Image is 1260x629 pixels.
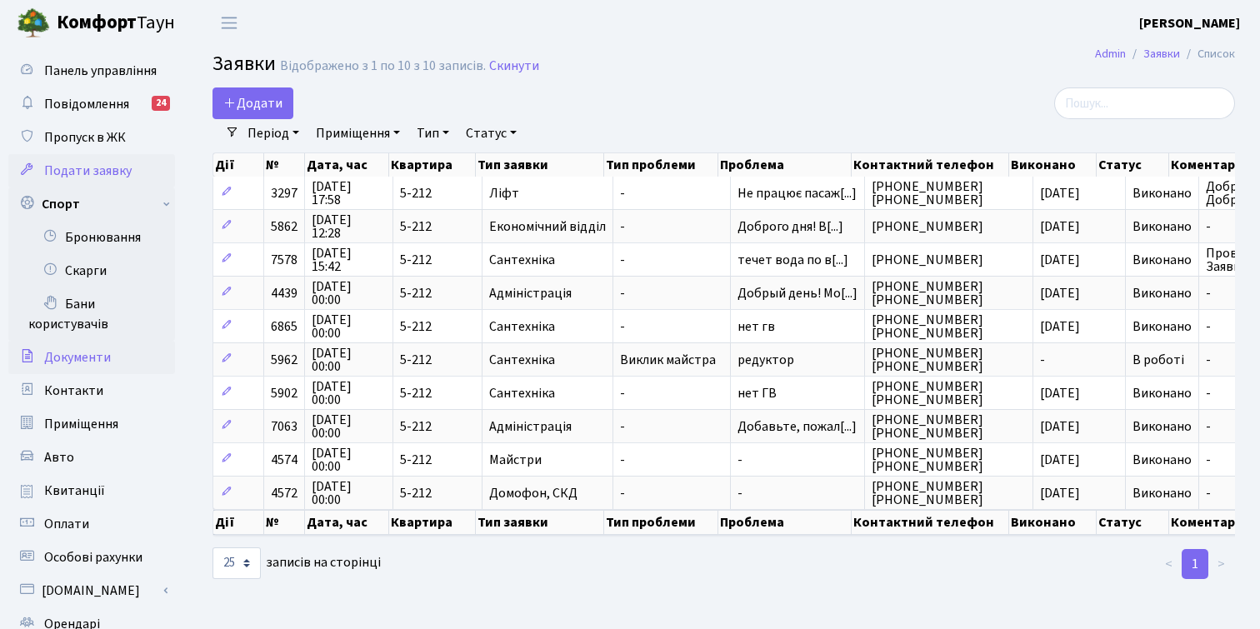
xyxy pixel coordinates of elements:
[620,453,723,467] span: -
[1040,184,1080,202] span: [DATE]
[718,510,852,535] th: Проблема
[312,313,386,340] span: [DATE] 00:00
[400,320,475,333] span: 5-212
[44,482,105,500] span: Квитанції
[737,487,857,500] span: -
[1040,217,1080,236] span: [DATE]
[400,387,475,400] span: 5-212
[620,387,723,400] span: -
[1040,351,1045,369] span: -
[852,153,1009,177] th: Контактний телефон
[1182,549,1208,579] a: 1
[737,417,857,436] span: Добавьте, пожал[...]
[312,280,386,307] span: [DATE] 00:00
[737,387,857,400] span: нет ГВ
[241,119,306,147] a: Період
[1040,251,1080,269] span: [DATE]
[1139,13,1240,33] a: [PERSON_NAME]
[489,420,606,433] span: Адміністрація
[213,153,264,177] th: Дії
[1132,251,1192,269] span: Виконано
[212,547,261,579] select: записів на сторінці
[44,348,111,367] span: Документи
[872,413,1026,440] span: [PHONE_NUMBER] [PHONE_NUMBER]
[410,119,456,147] a: Тип
[400,253,475,267] span: 5-212
[872,180,1026,207] span: [PHONE_NUMBER] [PHONE_NUMBER]
[305,510,389,535] th: Дата, час
[44,95,129,113] span: Повідомлення
[44,548,142,567] span: Особові рахунки
[312,247,386,273] span: [DATE] 15:42
[264,510,305,535] th: №
[271,451,297,469] span: 4574
[8,87,175,121] a: Повідомлення24
[213,510,264,535] th: Дії
[489,487,606,500] span: Домофон, СКД
[8,374,175,407] a: Контакти
[1132,417,1192,436] span: Виконано
[8,441,175,474] a: Авто
[44,382,103,400] span: Контакти
[8,541,175,574] a: Особові рахунки
[271,251,297,269] span: 7578
[1143,45,1180,62] a: Заявки
[400,220,475,233] span: 5-212
[8,121,175,154] a: Пропуск в ЖК
[1040,384,1080,402] span: [DATE]
[872,280,1026,307] span: [PHONE_NUMBER] [PHONE_NUMBER]
[312,447,386,473] span: [DATE] 00:00
[212,49,276,78] span: Заявки
[604,153,718,177] th: Тип проблеми
[8,474,175,507] a: Квитанції
[44,128,126,147] span: Пропуск в ЖК
[737,453,857,467] span: -
[489,187,606,200] span: Ліфт
[1009,153,1097,177] th: Виконано
[718,153,852,177] th: Проблема
[312,180,386,207] span: [DATE] 17:58
[489,58,539,74] a: Скинути
[1132,451,1192,469] span: Виконано
[400,487,475,500] span: 5-212
[1139,14,1240,32] b: [PERSON_NAME]
[400,453,475,467] span: 5-212
[44,515,89,533] span: Оплати
[872,447,1026,473] span: [PHONE_NUMBER] [PHONE_NUMBER]
[1180,45,1235,63] li: Список
[489,453,606,467] span: Майстри
[620,487,723,500] span: -
[271,184,297,202] span: 3297
[737,284,857,302] span: Добрый день! Мо[...]
[1040,317,1080,336] span: [DATE]
[489,320,606,333] span: Сантехніка
[737,251,848,269] span: течет вода по в[...]
[312,480,386,507] span: [DATE] 00:00
[8,54,175,87] a: Панель управління
[309,119,407,147] a: Приміщення
[271,417,297,436] span: 7063
[271,484,297,502] span: 4572
[271,217,297,236] span: 5862
[280,58,486,74] div: Відображено з 1 по 10 з 10 записів.
[620,253,723,267] span: -
[44,448,74,467] span: Авто
[1095,45,1126,62] a: Admin
[737,217,843,236] span: Доброго дня! В[...]
[8,254,175,287] a: Скарги
[737,320,857,333] span: нет гв
[8,407,175,441] a: Приміщення
[44,162,132,180] span: Подати заявку
[8,507,175,541] a: Оплати
[737,184,857,202] span: Не працює пасаж[...]
[1054,87,1235,119] input: Пошук...
[44,415,118,433] span: Приміщення
[620,320,723,333] span: -
[604,510,718,535] th: Тип проблеми
[1040,417,1080,436] span: [DATE]
[1009,510,1097,535] th: Виконано
[852,510,1009,535] th: Контактний телефон
[212,87,293,119] a: Додати
[312,213,386,240] span: [DATE] 12:28
[389,153,475,177] th: Квартира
